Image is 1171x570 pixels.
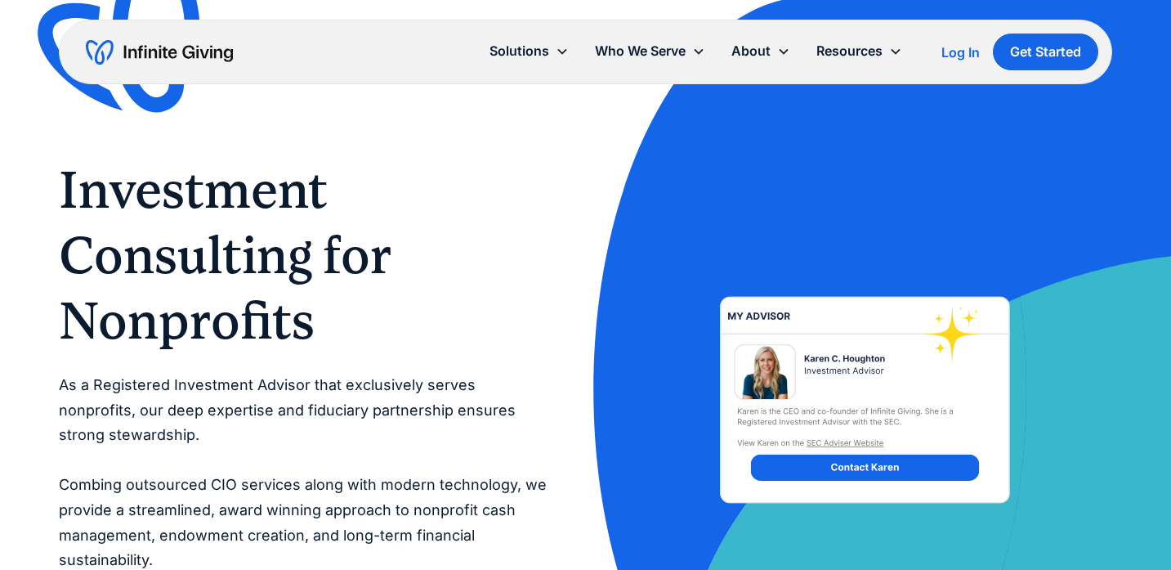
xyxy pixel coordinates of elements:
div: Log In [941,46,980,59]
div: Who We Serve [595,40,686,62]
div: Resources [816,40,883,62]
a: Log In [941,43,980,62]
div: About [731,40,771,62]
img: investment-advisor-nonprofit-financial [646,243,1084,556]
a: Get Started [993,34,1098,70]
div: Solutions [489,40,549,62]
h1: Investment Consulting for Nonprofits [59,157,553,353]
